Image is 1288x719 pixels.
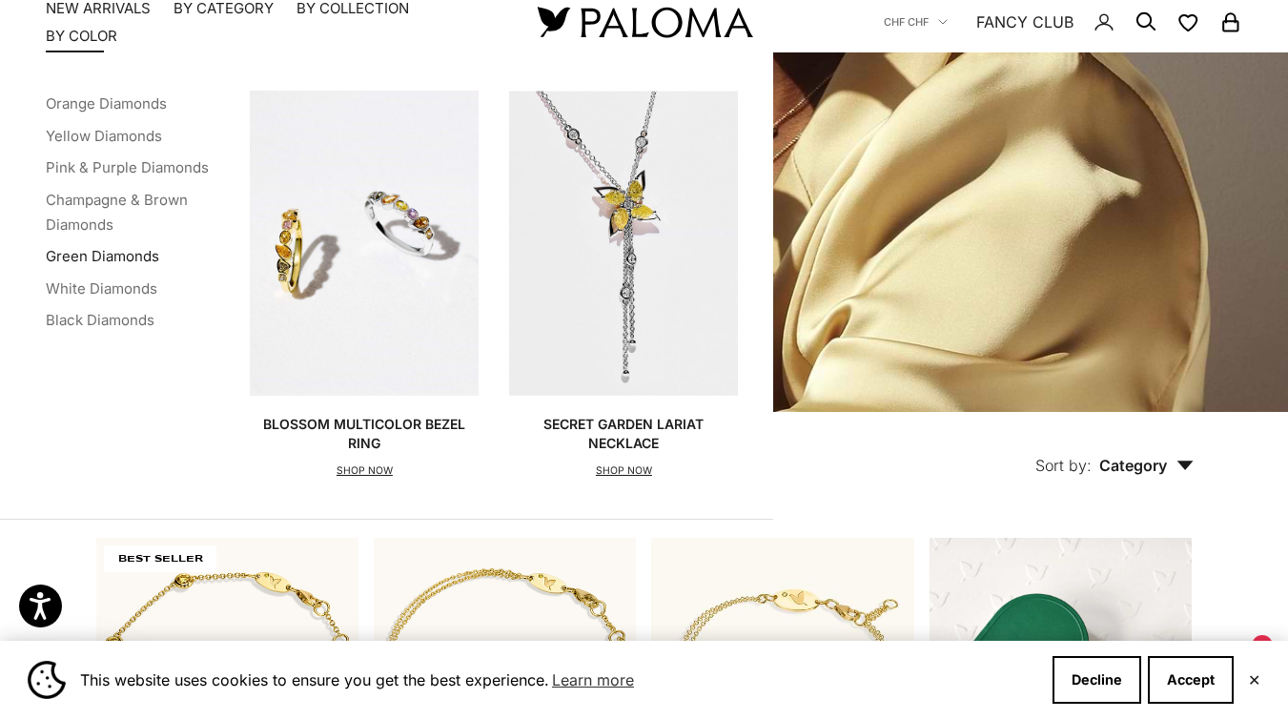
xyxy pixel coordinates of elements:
[250,462,479,481] p: SHOP NOW
[509,415,738,452] p: Secret Garden Lariat Necklace
[1148,656,1234,704] button: Accept
[1099,456,1194,475] span: Category
[1248,674,1260,686] button: Close
[104,545,216,572] span: BEST SELLER
[549,666,637,694] a: Learn more
[509,462,738,481] p: SHOP NOW
[884,13,929,31] span: CHF CHF
[250,415,479,452] p: Blossom Multicolor Bezel Ring
[46,158,209,176] a: Pink & Purple Diamonds
[28,661,66,699] img: Cookie banner
[509,91,738,480] a: Secret Garden Lariat NecklaceSHOP NOW
[46,127,162,145] a: Yellow Diamonds
[884,13,948,31] button: CHF CHF
[1035,456,1092,475] span: Sort by:
[46,247,159,265] a: Green Diamonds
[46,94,167,113] a: Orange Diamonds
[46,311,154,329] a: Black Diamonds
[250,91,479,480] a: Blossom Multicolor Bezel RingSHOP NOW
[976,10,1073,34] a: FANCY CLUB
[46,191,188,234] a: Champagne & Brown Diamonds
[46,27,117,46] summary: By Color
[1053,656,1141,704] button: Decline
[80,666,1037,694] span: This website uses cookies to ensure you get the best experience.
[46,279,157,298] a: White Diamonds
[992,412,1237,492] button: Sort by: Category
